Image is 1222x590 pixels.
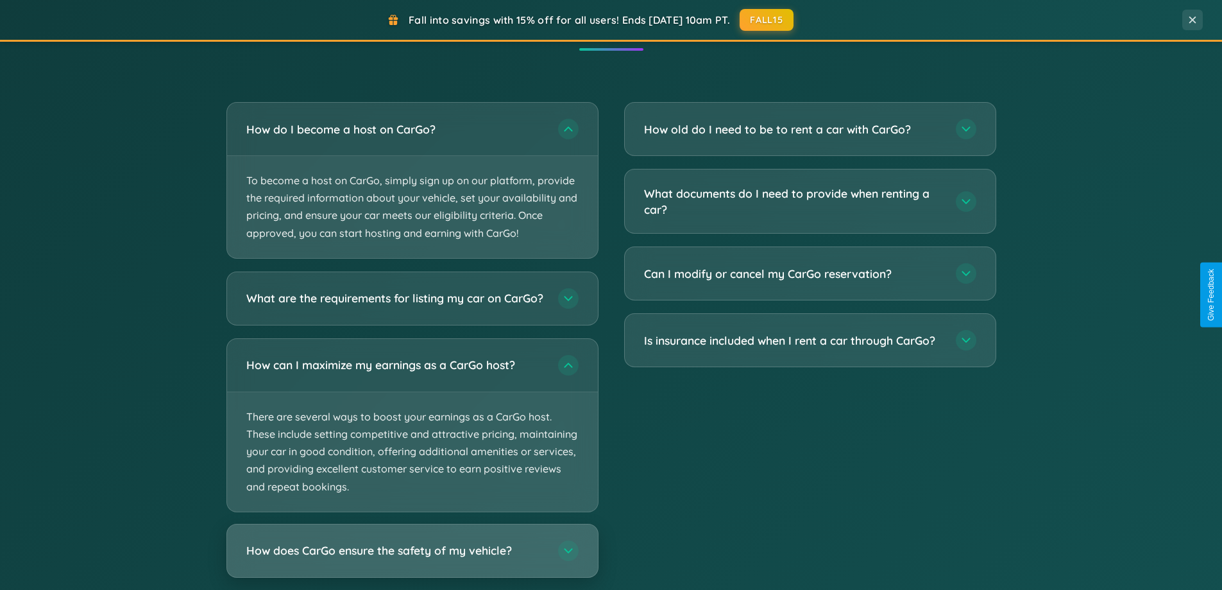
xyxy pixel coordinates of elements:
[644,186,943,217] h3: What documents do I need to provide when renting a car?
[1207,269,1216,321] div: Give Feedback
[740,9,793,31] button: FALL15
[644,121,943,137] h3: How old do I need to be to rent a car with CarGo?
[227,156,598,258] p: To become a host on CarGo, simply sign up on our platform, provide the required information about...
[227,392,598,512] p: There are several ways to boost your earnings as a CarGo host. These include setting competitive ...
[644,333,943,349] h3: Is insurance included when I rent a car through CarGo?
[246,542,545,559] h3: How does CarGo ensure the safety of my vehicle?
[409,13,730,26] span: Fall into savings with 15% off for all users! Ends [DATE] 10am PT.
[246,290,545,306] h3: What are the requirements for listing my car on CarGo?
[246,357,545,373] h3: How can I maximize my earnings as a CarGo host?
[246,121,545,137] h3: How do I become a host on CarGo?
[644,266,943,282] h3: Can I modify or cancel my CarGo reservation?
